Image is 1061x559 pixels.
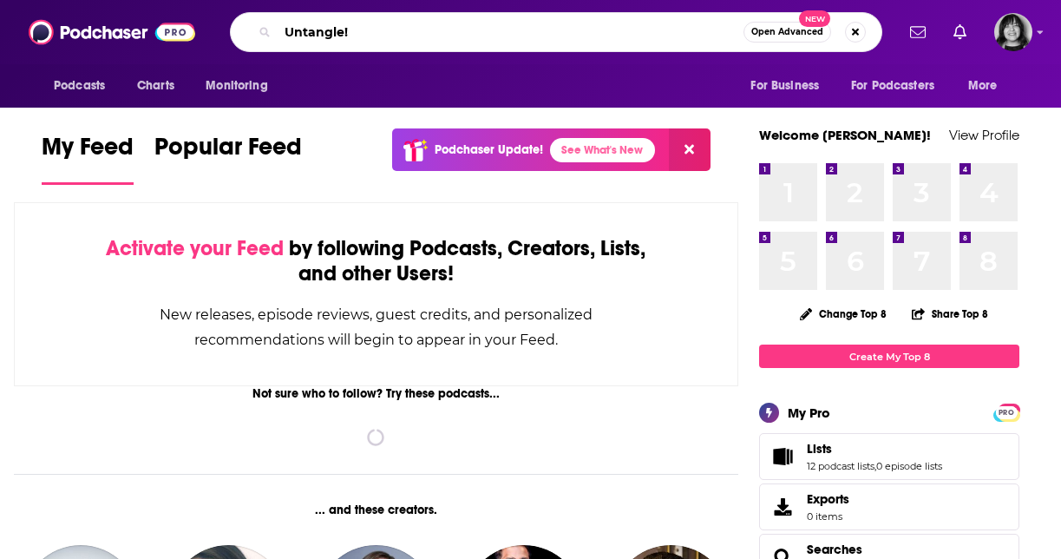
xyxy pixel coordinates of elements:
[788,404,830,421] div: My Pro
[807,542,862,557] a: Searches
[765,444,800,469] a: Lists
[911,297,989,331] button: Share Top 8
[759,127,931,143] a: Welcome [PERSON_NAME]!
[106,235,284,261] span: Activate your Feed
[851,74,934,98] span: For Podcasters
[154,132,302,172] span: Popular Feed
[876,460,942,472] a: 0 episode lists
[435,142,543,157] p: Podchaser Update!
[759,345,1019,368] a: Create My Top 8
[743,22,831,43] button: Open AdvancedNew
[54,74,105,98] span: Podcasts
[206,74,267,98] span: Monitoring
[994,13,1032,51] button: Show profile menu
[750,74,819,98] span: For Business
[759,433,1019,480] span: Lists
[42,132,134,172] span: My Feed
[994,13,1032,51] span: Logged in as parkdalepublicity1
[765,495,800,519] span: Exports
[956,69,1019,102] button: open menu
[789,303,897,325] button: Change Top 8
[968,74,998,98] span: More
[102,236,651,286] div: by following Podcasts, Creators, Lists, and other Users!
[807,510,849,523] span: 0 items
[903,17,933,47] a: Show notifications dropdown
[994,13,1032,51] img: User Profile
[996,405,1017,418] a: PRO
[550,138,655,162] a: See What's New
[42,69,128,102] button: open menu
[29,16,195,49] img: Podchaser - Follow, Share and Rate Podcasts
[14,503,738,517] div: ... and these creators.
[807,441,832,457] span: Lists
[799,10,830,27] span: New
[874,460,876,472] span: ,
[946,17,973,47] a: Show notifications dropdown
[807,491,849,507] span: Exports
[278,18,743,46] input: Search podcasts, credits, & more...
[137,74,174,98] span: Charts
[154,132,302,185] a: Popular Feed
[751,28,823,36] span: Open Advanced
[759,483,1019,530] a: Exports
[996,406,1017,419] span: PRO
[807,460,874,472] a: 12 podcast lists
[126,69,185,102] a: Charts
[807,441,942,457] a: Lists
[840,69,959,102] button: open menu
[230,12,882,52] div: Search podcasts, credits, & more...
[949,127,1019,143] a: View Profile
[193,69,290,102] button: open menu
[42,132,134,185] a: My Feed
[738,69,841,102] button: open menu
[102,302,651,352] div: New releases, episode reviews, guest credits, and personalized recommendations will begin to appe...
[14,386,738,401] div: Not sure who to follow? Try these podcasts...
